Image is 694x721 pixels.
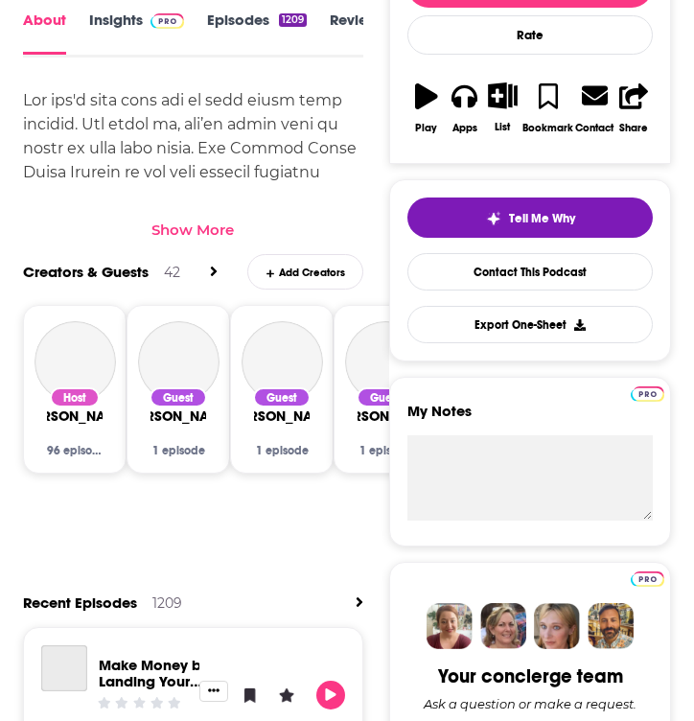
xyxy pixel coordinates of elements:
[407,15,653,55] div: Rate
[247,254,363,290] div: Add Creators
[330,12,385,54] a: Reviews
[588,603,634,649] img: Jon Profile
[631,386,664,402] img: Podchaser Pro
[407,70,446,146] button: Play
[279,13,307,27] div: 1209
[619,122,648,134] div: Share
[495,121,510,133] div: List
[50,387,100,407] div: Host
[254,444,310,457] div: 1 episode
[415,122,437,134] div: Play
[47,444,103,457] div: 96 episodes
[357,387,414,407] div: Guest
[23,263,149,281] a: Creators & Guests
[332,407,440,425] a: Robin Dreeke
[236,681,265,709] button: Bookmark Episode
[575,121,613,134] div: Contact
[424,696,636,711] div: Ask a question or make a request.
[521,70,574,146] button: Bookmark
[150,387,207,407] div: Guest
[150,444,206,457] div: 1 episode
[41,645,87,691] a: Make Money by Landing Your Dream Clients | Mick Hunt
[21,407,129,425] a: Travis Chappell
[23,593,137,612] a: Recent Episodes
[345,321,427,403] a: Robin Dreeke
[480,603,526,649] img: Barbara Profile
[407,306,653,343] button: Export One-Sheet
[631,571,664,587] img: Podchaser Pro
[316,681,345,709] button: Play
[272,681,301,709] button: Leave a Rating
[164,264,180,281] div: 42
[427,603,473,649] img: Sydney Profile
[407,198,653,238] button: tell me why sparkleTell Me Why
[138,321,220,403] a: Roger Martin
[125,407,233,425] span: [PERSON_NAME]
[96,695,183,709] div: Community Rating: 0 out of 5
[509,211,575,226] span: Tell Me Why
[21,407,129,425] span: [PERSON_NAME]
[228,407,336,425] span: [PERSON_NAME]
[631,384,664,402] a: Pro website
[446,70,484,146] button: Apps
[452,122,477,134] div: Apps
[207,12,307,54] a: Episodes1209
[152,594,182,612] div: 1209
[89,12,184,54] a: InsightsPodchaser Pro
[35,321,116,403] a: Travis Chappell
[242,321,323,403] a: Stephen Scoggins
[210,263,218,281] a: View All
[614,70,653,146] button: Share
[484,70,522,145] button: List
[522,122,573,134] div: Bookmark
[631,569,664,587] a: Pro website
[356,593,363,612] a: View All
[534,603,580,649] img: Jules Profile
[332,407,440,425] span: [PERSON_NAME]
[574,70,614,146] a: Contact
[125,407,233,425] a: Roger Martin
[23,12,66,54] a: About
[199,681,228,702] button: Show More Button
[407,253,653,291] a: Contact This Podcast
[358,444,413,457] div: 1 episode
[228,407,336,425] a: Stephen Scoggins
[253,387,311,407] div: Guest
[486,211,501,226] img: tell me why sparkle
[438,664,623,688] div: Your concierge team
[150,13,184,29] img: Podchaser Pro
[407,402,653,435] label: My Notes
